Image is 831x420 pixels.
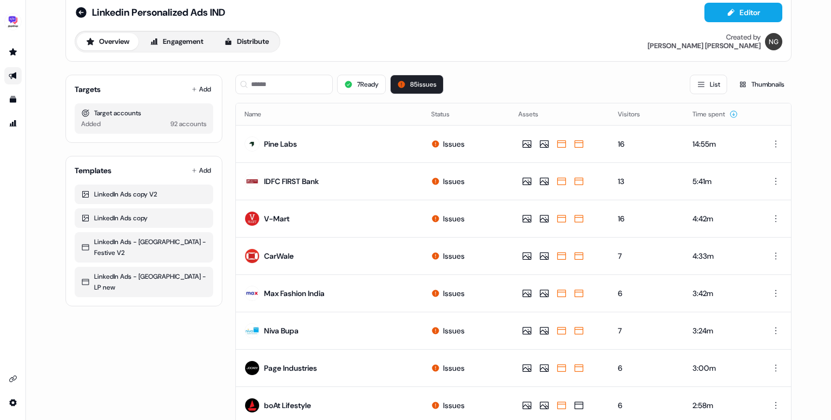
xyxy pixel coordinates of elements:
a: Go to prospects [4,43,22,61]
div: Issues [443,400,465,411]
div: LinkedIn Ads - [GEOGRAPHIC_DATA] - LP new [81,271,207,293]
button: List [690,75,727,94]
div: CarWale [264,251,294,261]
div: 3:00m [692,363,747,373]
div: 7 [618,251,675,261]
div: IDFC FIRST Bank [264,176,319,187]
div: 16 [618,139,675,149]
div: LinkedIn Ads copy V2 [81,189,207,200]
button: Engagement [141,33,213,50]
div: Pine Labs [264,139,297,149]
div: 2:58m [692,400,747,411]
button: Overview [77,33,138,50]
div: 13 [618,176,675,187]
div: 6 [618,400,675,411]
div: 92 accounts [170,119,207,129]
div: Targets [75,84,101,95]
button: Add [189,163,213,178]
button: Status [431,104,463,124]
div: Issues [443,213,465,224]
div: 4:33m [692,251,747,261]
a: Go to integrations [4,370,22,388]
button: Distribute [215,33,278,50]
a: Go to attribution [4,115,22,132]
div: Created by [726,33,761,42]
div: 4:42m [692,213,747,224]
div: Issues [443,325,465,336]
div: LinkedIn Ads - [GEOGRAPHIC_DATA] - Festive V2 [81,237,207,258]
a: Go to templates [4,91,22,108]
div: 14:55m [692,139,747,149]
button: Visitors [618,104,653,124]
div: Issues [443,139,465,149]
div: Added [81,119,101,129]
button: 7Ready [337,75,386,94]
div: Issues [443,363,465,373]
div: 6 [618,363,675,373]
button: Add [189,82,213,97]
span: Linkedin Personalized Ads IND [92,6,225,19]
div: 3:42m [692,288,747,299]
div: 16 [618,213,675,224]
div: Target accounts [81,108,207,119]
button: Time spent [692,104,738,124]
button: Name [245,104,274,124]
div: Max Fashion India [264,288,325,299]
a: Editor [704,8,782,19]
div: Niva Bupa [264,325,299,336]
button: 85issues [390,75,444,94]
div: 3:24m [692,325,747,336]
div: Issues [443,251,465,261]
div: [PERSON_NAME] [PERSON_NAME] [648,42,761,50]
button: Editor [704,3,782,22]
div: LinkedIn Ads copy [81,213,207,224]
a: Go to integrations [4,394,22,411]
div: 7 [618,325,675,336]
div: Page Industries [264,363,317,373]
img: Nikunj [765,33,782,50]
div: Issues [443,176,465,187]
div: boAt Lifestyle [264,400,311,411]
div: Templates [75,165,111,176]
button: Thumbnails [731,75,792,94]
a: Go to outbound experience [4,67,22,84]
th: Assets [510,103,609,125]
div: 6 [618,288,675,299]
div: Issues [443,288,465,299]
div: V-Mart [264,213,289,224]
div: 5:41m [692,176,747,187]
